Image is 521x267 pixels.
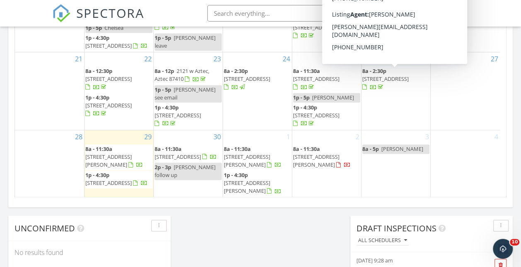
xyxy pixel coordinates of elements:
[293,153,339,168] span: [STREET_ADDRESS][PERSON_NAME]
[84,52,153,130] td: Go to September 22, 2025
[293,67,320,75] span: 8a - 11:30a
[85,102,132,109] span: [STREET_ADDRESS]
[155,67,174,75] span: 8a - 12p
[403,5,457,13] div: [PERSON_NAME]
[224,67,248,75] span: 8a - 2:30p
[15,130,84,197] td: Go to September 28, 2025
[155,144,222,162] a: 8a - 11:30a [STREET_ADDRESS]
[358,237,407,243] div: All schedulers
[155,67,209,83] span: 2121 w Aztec, Aztec 87410
[155,34,216,49] span: [PERSON_NAME] leave
[155,145,217,160] a: 8a - 11:30a [STREET_ADDRESS]
[85,75,132,83] span: [STREET_ADDRESS]
[155,163,171,171] span: 2p - 3p
[85,145,112,153] span: 8a - 11:30a
[15,52,84,130] td: Go to September 21, 2025
[223,130,292,197] td: Go to October 1, 2025
[155,145,182,153] span: 8a - 11:30a
[85,33,153,51] a: 1p - 4:30p [STREET_ADDRESS]
[76,4,144,22] span: SPECTORA
[362,145,379,153] span: 8a - 5p
[293,94,310,101] span: 1p - 5p
[155,34,171,41] span: 1p - 5p
[224,171,281,194] a: 1p - 4:30p [STREET_ADDRESS][PERSON_NAME]
[292,52,361,130] td: Go to September 25, 2025
[362,32,409,39] span: [STREET_ADDRESS]
[293,112,339,119] span: [STREET_ADDRESS]
[155,104,179,111] span: 1p - 4:30p
[212,52,223,66] a: Go to September 23, 2025
[212,130,223,143] a: Go to September 30, 2025
[362,66,429,92] a: 8a - 2:30p [STREET_ADDRESS]
[362,24,386,32] span: 1p - 4:30p
[293,145,351,168] a: 8a - 11:30a [STREET_ADDRESS][PERSON_NAME]
[85,66,153,92] a: 8a - 12:30p [STREET_ADDRESS]
[292,130,361,197] td: Go to October 2, 2025
[350,52,361,66] a: Go to September 25, 2025
[85,67,132,90] a: 8a - 12:30p [STREET_ADDRESS]
[224,66,291,92] a: 8a - 2:30p [STREET_ADDRESS]
[85,42,132,49] span: [STREET_ADDRESS]
[356,235,409,246] button: All schedulers
[312,94,354,101] span: [PERSON_NAME]
[362,24,409,47] a: 1p - 4:30p [STREET_ADDRESS]
[155,103,222,129] a: 1p - 4:30p [STREET_ADDRESS]
[155,7,201,31] a: 8a - 11:30a [STREET_ADDRESS]
[155,104,201,127] a: 1p - 4:30p [STREET_ADDRESS]
[85,179,132,187] span: [STREET_ADDRESS]
[293,24,339,31] span: [STREET_ADDRESS]
[381,145,423,153] span: [PERSON_NAME]
[143,52,153,66] a: Go to September 22, 2025
[85,24,102,32] span: 1p - 5p
[85,94,109,101] span: 1p - 4:30p
[354,130,361,143] a: Go to October 2, 2025
[361,130,431,197] td: Go to October 3, 2025
[85,94,132,117] a: 1p - 4:30p [STREET_ADDRESS]
[84,130,153,197] td: Go to September 29, 2025
[143,130,153,143] a: Go to September 29, 2025
[293,67,339,90] a: 8a - 11:30a [STREET_ADDRESS]
[224,145,251,153] span: 8a - 11:30a
[293,103,360,129] a: 1p - 4:30p [STREET_ADDRESS]
[362,67,386,75] span: 8a - 2:30p
[362,67,409,90] a: 8a - 2:30p [STREET_ADDRESS]
[85,67,112,75] span: 8a - 12:30p
[52,11,144,29] a: SPECTORA
[224,171,248,179] span: 1p - 4:30p
[155,163,216,179] span: [PERSON_NAME] follow up
[362,75,409,83] span: [STREET_ADDRESS]
[224,153,270,168] span: [STREET_ADDRESS][PERSON_NAME]
[153,52,223,130] td: Go to September 23, 2025
[293,75,339,83] span: [STREET_ADDRESS]
[85,145,143,168] a: 8a - 11:30a [STREET_ADDRESS][PERSON_NAME]
[8,241,171,263] div: No results found
[155,112,201,119] span: [STREET_ADDRESS]
[224,179,270,194] span: [STREET_ADDRESS][PERSON_NAME]
[293,145,320,153] span: 8a - 11:30a
[73,130,84,143] a: Go to September 28, 2025
[489,52,500,66] a: Go to September 27, 2025
[73,52,84,66] a: Go to September 21, 2025
[85,171,109,179] span: 1p - 4:30p
[52,4,70,22] img: The Best Home Inspection Software - Spectora
[155,86,216,101] span: [PERSON_NAME] see email
[15,222,75,233] span: Unconfirmed
[85,34,148,49] a: 1p - 4:30p [STREET_ADDRESS]
[224,75,270,83] span: [STREET_ADDRESS]
[356,256,482,264] div: [DATE] 9:28 am
[356,222,436,233] span: Draft Inspections
[293,104,339,127] a: 1p - 4:30p [STREET_ADDRESS]
[510,239,519,245] span: 10
[281,52,292,66] a: Go to September 24, 2025
[85,153,132,168] span: [STREET_ADDRESS][PERSON_NAME]
[85,170,153,188] a: 1p - 4:30p [STREET_ADDRESS]
[293,144,360,170] a: 8a - 11:30a [STREET_ADDRESS][PERSON_NAME]
[155,67,209,83] a: 8a - 12p 2121 w Aztec, Aztec 87410
[224,67,270,90] a: 8a - 2:30p [STREET_ADDRESS]
[155,86,171,93] span: 1p - 5p
[493,130,500,143] a: Go to October 4, 2025
[431,52,500,130] td: Go to September 27, 2025
[223,52,292,130] td: Go to September 24, 2025
[104,24,124,32] span: Chelsea
[85,144,153,170] a: 8a - 11:30a [STREET_ADDRESS][PERSON_NAME]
